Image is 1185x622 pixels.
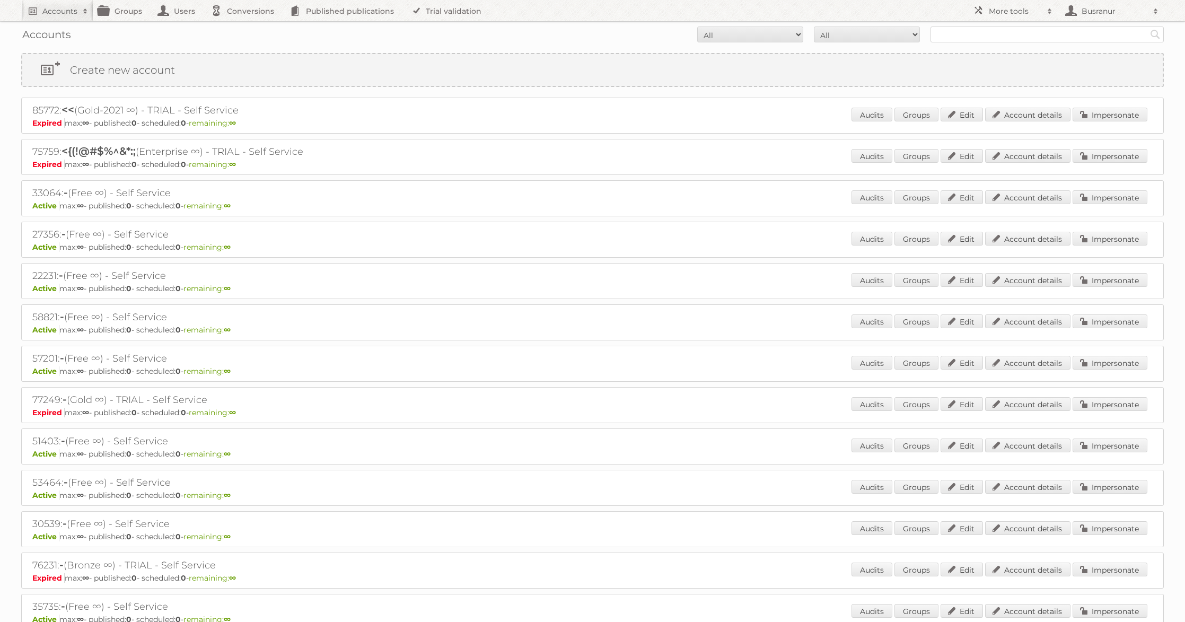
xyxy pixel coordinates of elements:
a: Audits [852,314,892,328]
h2: 30539: (Free ∞) - Self Service [32,517,403,531]
p: max: - published: - scheduled: - [32,449,1153,459]
a: Groups [894,314,938,328]
span: remaining: [189,160,236,169]
strong: ∞ [229,573,236,583]
p: max: - published: - scheduled: - [32,118,1153,128]
a: Impersonate [1073,439,1147,452]
span: << [62,103,74,116]
h2: 85772: (Gold-2021 ∞) - TRIAL - Self Service [32,103,403,117]
strong: ∞ [77,490,84,500]
a: Edit [941,232,983,246]
a: Edit [941,397,983,411]
a: Audits [852,604,892,618]
span: Active [32,284,59,293]
strong: ∞ [82,118,89,128]
p: max: - published: - scheduled: - [32,325,1153,335]
span: - [63,393,67,406]
span: remaining: [189,573,236,583]
a: Audits [852,190,892,204]
span: Active [32,201,59,211]
span: - [59,269,63,282]
a: Impersonate [1073,521,1147,535]
span: - [64,476,68,488]
a: Groups [894,480,938,494]
span: Active [32,449,59,459]
a: Impersonate [1073,273,1147,287]
h2: 22231: (Free ∞) - Self Service [32,269,403,283]
p: max: - published: - scheduled: - [32,490,1153,500]
a: Account details [985,480,1070,494]
span: - [61,434,65,447]
span: remaining: [183,532,231,541]
a: Account details [985,356,1070,370]
strong: ∞ [77,201,84,211]
a: Edit [941,604,983,618]
a: Create new account [22,54,1163,86]
strong: 0 [175,532,181,541]
a: Edit [941,439,983,452]
a: Account details [985,149,1070,163]
a: Audits [852,439,892,452]
span: remaining: [183,242,231,252]
strong: ∞ [224,242,231,252]
strong: 0 [126,284,131,293]
a: Audits [852,563,892,576]
a: Groups [894,232,938,246]
a: Audits [852,480,892,494]
strong: ∞ [77,532,84,541]
a: Account details [985,397,1070,411]
h2: 57201: (Free ∞) - Self Service [32,352,403,365]
a: Impersonate [1073,356,1147,370]
a: Audits [852,232,892,246]
a: Account details [985,190,1070,204]
a: Account details [985,563,1070,576]
a: Edit [941,480,983,494]
span: - [62,227,66,240]
strong: 0 [126,532,131,541]
strong: ∞ [224,201,231,211]
a: Groups [894,108,938,121]
strong: 0 [126,366,131,376]
strong: 0 [175,449,181,459]
input: Search [1147,27,1163,42]
a: Edit [941,521,983,535]
strong: ∞ [224,490,231,500]
strong: ∞ [229,160,236,169]
span: Active [32,490,59,500]
span: Expired [32,118,65,128]
p: max: - published: - scheduled: - [32,160,1153,169]
strong: ∞ [82,408,89,417]
h2: 77249: (Gold ∞) - TRIAL - Self Service [32,393,403,407]
h2: 76231: (Bronze ∞) - TRIAL - Self Service [32,558,403,572]
a: Edit [941,190,983,204]
strong: 0 [131,160,137,169]
span: remaining: [183,449,231,459]
h2: 27356: (Free ∞) - Self Service [32,227,403,241]
strong: ∞ [77,242,84,252]
a: Account details [985,521,1070,535]
strong: ∞ [224,325,231,335]
strong: 0 [181,573,186,583]
a: Edit [941,563,983,576]
span: remaining: [183,284,231,293]
span: remaining: [183,201,231,211]
strong: ∞ [82,573,89,583]
p: max: - published: - scheduled: - [32,242,1153,252]
a: Audits [852,521,892,535]
a: Impersonate [1073,232,1147,246]
span: Expired [32,408,65,417]
strong: ∞ [224,284,231,293]
span: - [60,352,64,364]
a: Audits [852,397,892,411]
a: Account details [985,604,1070,618]
h2: More tools [989,6,1042,16]
strong: 0 [175,490,181,500]
a: Edit [941,314,983,328]
a: Impersonate [1073,314,1147,328]
a: Account details [985,314,1070,328]
span: Active [32,325,59,335]
strong: 0 [175,201,181,211]
a: Groups [894,397,938,411]
strong: 0 [126,490,131,500]
a: Groups [894,521,938,535]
